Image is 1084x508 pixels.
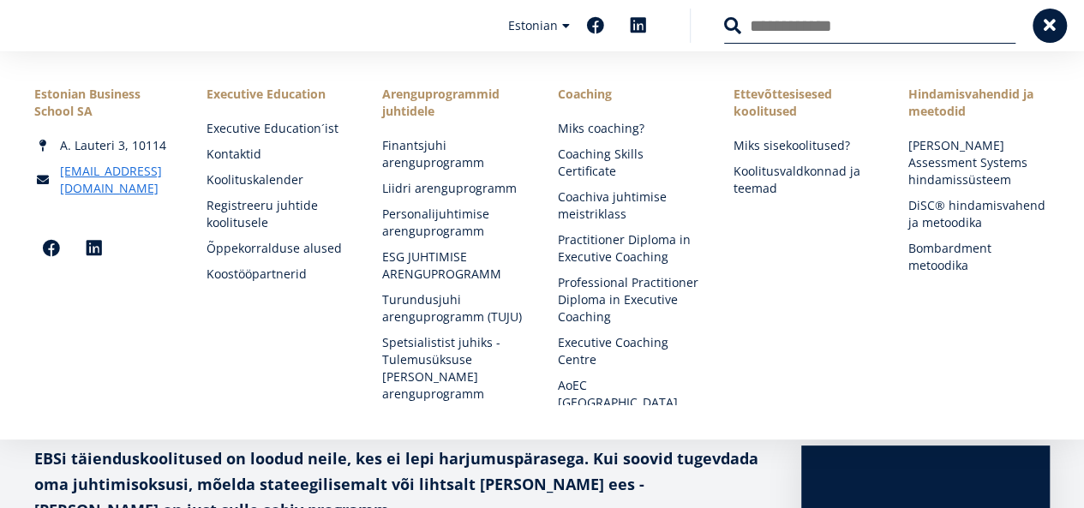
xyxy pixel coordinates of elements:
a: Executive Education [207,86,348,103]
a: Facebook [34,231,69,266]
div: Estonian Business School SA [34,86,172,120]
a: Turundusjuhi arenguprogramm (TUJU) [382,291,524,326]
a: [EMAIL_ADDRESS][DOMAIN_NAME] [60,163,172,197]
a: Registreeru juhtide koolitusele [207,197,348,231]
a: Executive Education´ist [207,120,348,137]
a: Liidri arenguprogramm [382,180,524,197]
a: Õppekorralduse alused [207,240,348,257]
a: Linkedin [621,9,656,43]
a: AoEC [GEOGRAPHIC_DATA] [557,377,698,411]
a: Coaching Skills Certificate [557,146,698,180]
a: Spetsialistist juhiks - Tulemusüksuse [PERSON_NAME] arenguprogramm [382,334,524,403]
a: Miks sisekoolitused? [733,137,874,154]
a: Hindamisvahendid ja meetodid [908,86,1050,120]
a: Professional Practitioner Diploma in Executive Coaching [557,274,698,326]
a: DiSC® hindamisvahend ja metoodika [908,197,1050,231]
a: ESG JUHTIMISE ARENGUPROGRAMM [382,248,524,283]
a: Kontaktid [207,146,348,163]
a: Koolitusvaldkonnad ja teemad [733,163,874,197]
div: A. Lauteri 3, 10114 [34,137,172,154]
a: Ettevõttesisesed koolitused [733,86,874,120]
a: Coachiva juhtimise meistriklass [557,188,698,223]
a: Bombardment metoodika [908,240,1050,274]
a: Coaching [557,86,698,103]
a: Arenguprogrammid juhtidele [382,86,524,120]
a: Executive Coaching Centre [557,334,698,368]
a: Koolituskalender [207,171,348,188]
a: Miks coaching? [557,120,698,137]
a: Finantsjuhi arenguprogramm [382,137,524,171]
a: Personalijuhtimise arenguprogramm [382,206,524,240]
a: Linkedin [77,231,111,266]
a: Facebook [578,9,613,43]
a: Koostööpartnerid [207,266,348,283]
a: Practitioner Diploma in Executive Coaching [557,231,698,266]
a: [PERSON_NAME] Assessment Systems hindamissüsteem [908,137,1050,188]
